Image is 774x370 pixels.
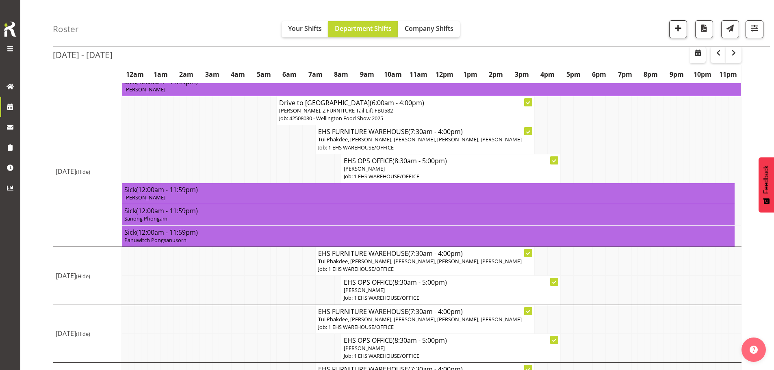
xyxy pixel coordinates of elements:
th: 12am [122,65,148,84]
button: Department Shifts [328,21,398,37]
span: [PERSON_NAME] [124,194,165,201]
span: (8:30am - 5:00pm) [392,156,447,165]
button: Download a PDF of the roster according to the set date range. [695,20,713,38]
td: [DATE] [53,96,122,247]
th: 4am [225,65,251,84]
h4: EHS OPS OFFICE [344,336,558,344]
h4: Sick [124,228,732,236]
span: (12:00am - 11:59pm) [136,206,198,215]
span: (8:30am - 5:00pm) [392,336,447,345]
th: 3am [199,65,225,84]
span: (12:00am - 11:59pm) [136,185,198,194]
span: Tui Phakdee, [PERSON_NAME], [PERSON_NAME], [PERSON_NAME], [PERSON_NAME] [318,136,522,143]
span: Tui Phakdee, [PERSON_NAME], [PERSON_NAME], [PERSON_NAME], [PERSON_NAME] [318,257,522,265]
span: [PERSON_NAME] [124,86,165,93]
span: (6:00am - 4:00pm) [370,98,424,107]
p: Job: 42508030 - Wellington Food Show 2025 [279,115,532,122]
span: (8:30am - 5:00pm) [392,278,447,287]
h4: Sick [124,186,732,194]
h4: EHS FURNITURE WAREHOUSE [318,307,532,316]
span: (12:00am - 11:59pm) [136,228,198,237]
th: 7pm [612,65,638,84]
h4: EHS FURNITURE WAREHOUSE [318,249,532,257]
td: [DATE] [53,247,122,305]
button: Feedback - Show survey [759,157,774,212]
th: 10pm [689,65,715,84]
span: (7:30am - 4:00pm) [408,307,463,316]
h4: EHS FURNITURE WAREHOUSE [318,128,532,136]
span: (7:30am - 4:00pm) [408,249,463,258]
h4: Roster [53,24,79,34]
button: Select a specific date within the roster. [690,47,706,63]
th: 1am [147,65,173,84]
th: 2am [173,65,199,84]
h2: [DATE] - [DATE] [53,50,113,60]
th: 5pm [560,65,586,84]
span: [PERSON_NAME], Z FURNITURE Tail-Lift FBU582 [279,107,393,114]
th: 11am [405,65,431,84]
span: [PERSON_NAME] [344,165,385,172]
th: 4pm [535,65,561,84]
button: Add a new shift [669,20,687,38]
th: 12pm [431,65,457,84]
th: 6am [277,65,303,84]
span: Panuwitch Pongsanusorn [124,236,186,244]
span: (Hide) [76,273,90,280]
h4: EHS OPS OFFICE [344,157,558,165]
img: Rosterit icon logo [2,20,18,38]
th: 5am [251,65,277,84]
button: Filter Shifts [746,20,763,38]
img: help-xxl-2.png [750,346,758,354]
h4: Drive to [GEOGRAPHIC_DATA] [279,99,532,107]
span: (Hide) [76,168,90,175]
span: Your Shifts [288,24,322,33]
p: Job: 1 EHS WAREHOUSE/OFFICE [344,294,558,302]
td: [DATE] [53,305,122,363]
span: Company Shifts [405,24,453,33]
th: 3pm [509,65,535,84]
p: Job: 1 EHS WAREHOUSE/OFFICE [344,173,558,180]
span: (7:30am - 4:00pm) [408,127,463,136]
span: (Hide) [76,330,90,338]
th: 11pm [715,65,741,84]
th: 8pm [638,65,664,84]
p: Job: 1 EHS WAREHOUSE/OFFICE [344,352,558,360]
button: Send a list of all shifts for the selected filtered period to all rostered employees. [721,20,739,38]
th: 7am [302,65,328,84]
th: 1pm [457,65,483,84]
h4: Sick [124,207,732,215]
th: 6pm [586,65,612,84]
p: Job: 1 EHS WAREHOUSE/OFFICE [318,323,532,331]
span: Sanong Phongam [124,215,167,222]
button: Your Shifts [282,21,328,37]
th: 8am [328,65,354,84]
th: 9pm [663,65,689,84]
button: Company Shifts [398,21,460,37]
p: Job: 1 EHS WAREHOUSE/OFFICE [318,144,532,151]
th: 2pm [483,65,509,84]
th: 10am [380,65,406,84]
span: [PERSON_NAME] [344,344,385,352]
span: Tui Phakdee, [PERSON_NAME], [PERSON_NAME], [PERSON_NAME], [PERSON_NAME] [318,316,522,323]
span: Department Shifts [335,24,392,33]
h4: EHS OPS OFFICE [344,278,558,286]
th: 9am [354,65,380,84]
span: [PERSON_NAME] [344,286,385,294]
span: Feedback [763,165,770,194]
p: Job: 1 EHS WAREHOUSE/OFFICE [318,265,532,273]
